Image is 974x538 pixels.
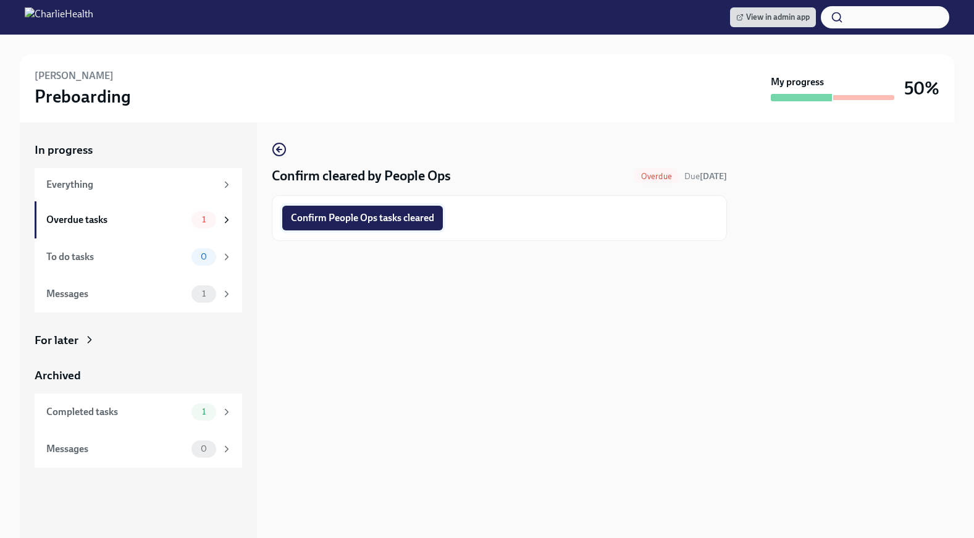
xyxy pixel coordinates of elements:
[282,206,443,230] button: Confirm People Ops tasks cleared
[272,167,451,185] h4: Confirm cleared by People Ops
[35,201,242,238] a: Overdue tasks1
[771,75,824,89] strong: My progress
[46,442,187,456] div: Messages
[684,170,727,182] span: August 31st, 2025 09:00
[195,215,213,224] span: 1
[736,11,810,23] span: View in admin app
[46,178,216,191] div: Everything
[35,238,242,275] a: To do tasks0
[46,405,187,419] div: Completed tasks
[46,250,187,264] div: To do tasks
[46,287,187,301] div: Messages
[634,172,679,181] span: Overdue
[35,431,242,468] a: Messages0
[25,7,93,27] img: CharlieHealth
[684,171,727,182] span: Due
[35,168,242,201] a: Everything
[291,212,434,224] span: Confirm People Ops tasks cleared
[35,368,242,384] a: Archived
[35,69,114,83] h6: [PERSON_NAME]
[904,77,939,99] h3: 50%
[35,332,78,348] div: For later
[35,275,242,313] a: Messages1
[193,444,214,453] span: 0
[195,407,213,416] span: 1
[193,252,214,261] span: 0
[35,393,242,431] a: Completed tasks1
[700,171,727,182] strong: [DATE]
[195,289,213,298] span: 1
[35,142,242,158] a: In progress
[35,85,131,107] h3: Preboarding
[730,7,816,27] a: View in admin app
[46,213,187,227] div: Overdue tasks
[35,332,242,348] a: For later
